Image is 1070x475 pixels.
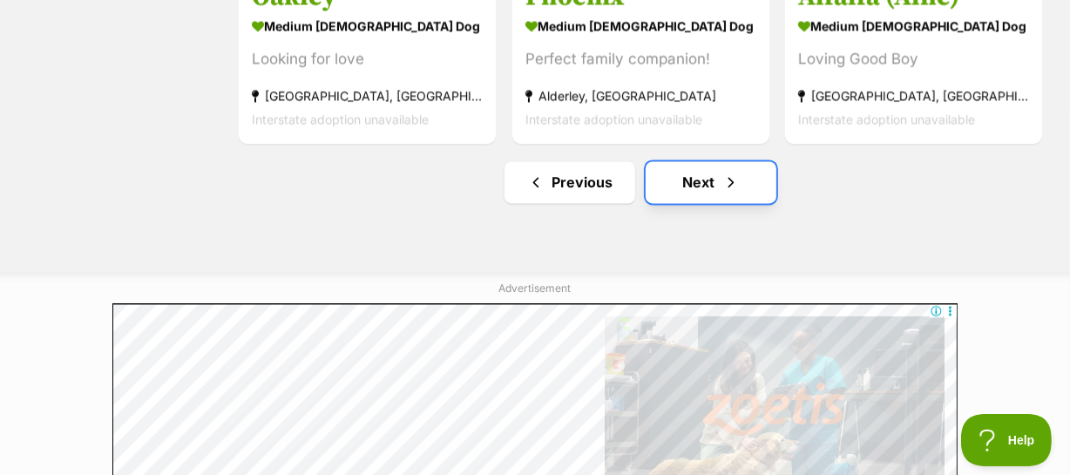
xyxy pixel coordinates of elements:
[798,112,975,126] span: Interstate adoption unavailable
[798,84,1029,107] div: [GEOGRAPHIC_DATA], [GEOGRAPHIC_DATA]
[252,47,483,71] div: Looking for love
[798,47,1029,71] div: Loving Good Boy
[525,112,702,126] span: Interstate adoption unavailable
[961,414,1053,466] iframe: Help Scout Beacon - Open
[505,161,635,203] a: Previous page
[252,13,483,38] div: medium [DEMOGRAPHIC_DATA] Dog
[646,161,776,203] a: Next page
[525,47,756,71] div: Perfect family companion!
[252,84,483,107] div: [GEOGRAPHIC_DATA], [GEOGRAPHIC_DATA]
[237,161,1044,203] nav: Pagination
[798,13,1029,38] div: medium [DEMOGRAPHIC_DATA] Dog
[525,13,756,38] div: medium [DEMOGRAPHIC_DATA] Dog
[525,84,756,107] div: Alderley, [GEOGRAPHIC_DATA]
[252,112,429,126] span: Interstate adoption unavailable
